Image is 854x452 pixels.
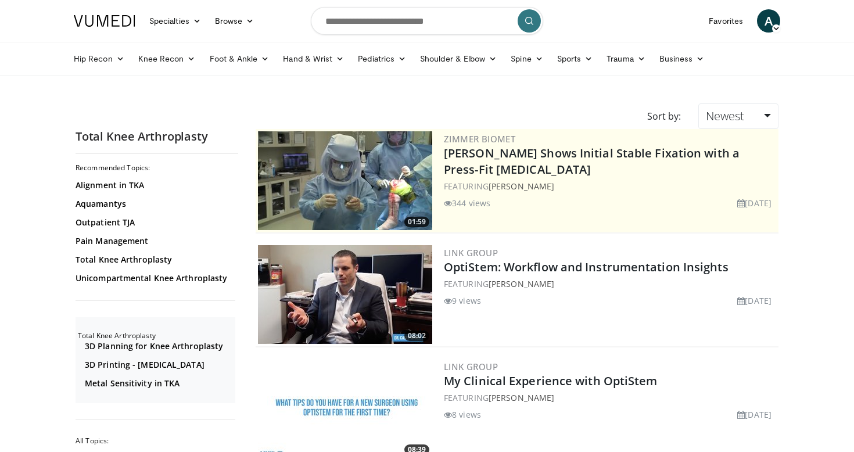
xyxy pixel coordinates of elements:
a: LINK Group [444,361,498,372]
a: Knee Recon [131,47,203,70]
div: FEATURING [444,278,776,290]
a: OptiStem: Workflow and Instrumentation Insights [444,259,729,275]
li: [DATE] [737,295,772,307]
a: Metal Sensitivity in TKA [85,378,232,389]
a: [PERSON_NAME] Shows Initial Stable Fixation with a Press-Fit [MEDICAL_DATA] [444,145,740,177]
img: 6b8e48e3-d789-4716-938a-47eb3c31abca.300x170_q85_crop-smart_upscale.jpg [258,245,432,344]
a: Outpatient TJA [76,217,232,228]
input: Search topics, interventions [311,7,543,35]
a: Zimmer Biomet [444,133,515,145]
h2: Recommended Topics: [76,163,235,173]
a: Trauma [600,47,652,70]
a: Foot & Ankle [203,47,277,70]
a: Specialties [142,9,208,33]
a: Shoulder & Elbow [413,47,504,70]
a: 3D Planning for Knee Arthroplasty [85,340,232,352]
a: Unicompartmental Knee Arthroplasty [76,272,232,284]
li: 8 views [444,408,481,421]
a: [PERSON_NAME] [489,181,554,192]
a: Spine [504,47,550,70]
a: 08:02 [258,245,432,344]
a: Alignment in TKA [76,180,232,191]
a: Browse [208,9,261,33]
img: VuMedi Logo [74,15,135,27]
div: FEATURING [444,392,776,404]
a: Business [652,47,712,70]
a: Hand & Wrist [276,47,351,70]
a: 3D Printing - [MEDICAL_DATA] [85,359,232,371]
li: 9 views [444,295,481,307]
a: Aquamantys [76,198,232,210]
a: Pediatrics [351,47,413,70]
span: Newest [706,108,744,124]
a: LINK Group [444,247,498,259]
a: Favorites [702,9,750,33]
span: 01:59 [404,217,429,227]
div: Sort by: [638,103,690,129]
a: 01:59 [258,131,432,230]
li: 344 views [444,197,490,209]
a: Total Knee Arthroplasty [76,254,232,266]
a: My Clinical Experience with OptiStem [444,373,658,389]
a: Hip Recon [67,47,131,70]
div: FEATURING [444,180,776,192]
a: Pain Management [76,235,232,247]
li: [DATE] [737,197,772,209]
a: Newest [698,103,778,129]
img: 6bc46ad6-b634-4876-a934-24d4e08d5fac.300x170_q85_crop-smart_upscale.jpg [258,131,432,230]
h2: All Topics: [76,436,235,446]
a: A [757,9,780,33]
a: Sports [550,47,600,70]
a: [PERSON_NAME] [489,392,554,403]
h2: Total Knee Arthroplasty [78,331,235,340]
span: 08:02 [404,331,429,341]
h2: Total Knee Arthroplasty [76,129,238,144]
a: [PERSON_NAME] [489,278,554,289]
li: [DATE] [737,408,772,421]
